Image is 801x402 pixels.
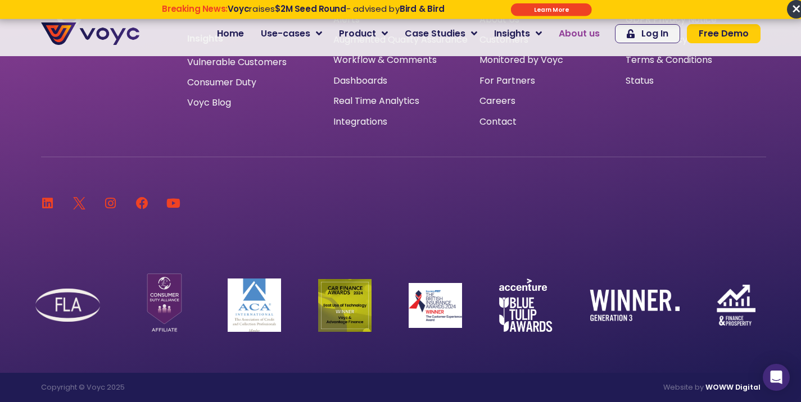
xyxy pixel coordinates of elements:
strong: Bird & Bird [399,3,444,15]
p: Copyright © Voyc 2025 [41,384,395,391]
div: Open Intercom Messenger [763,364,790,391]
a: Free Demo [687,24,761,43]
div: Submit [510,3,591,16]
span: Free Demo [699,29,749,38]
span: About us [559,27,600,40]
a: Log In [615,24,680,43]
span: Phone [149,45,177,58]
img: voyc-full-logo [41,22,139,45]
a: Insights [486,22,550,45]
img: winner-generation [590,290,680,321]
span: Home [217,27,244,40]
span: Use-cases [261,27,310,40]
span: raises - advised by [227,3,444,15]
img: accenture-blue-tulip-awards [499,278,553,332]
strong: Voyc [227,3,248,15]
a: About us [550,22,608,45]
img: FLA Logo [35,289,100,322]
a: Privacy Policy [232,234,284,245]
a: WOWW Digital [705,382,761,392]
span: Log In [641,29,668,38]
strong: Breaking News: [161,3,227,15]
a: Case Studies [396,22,486,45]
img: Car Finance Winner logo [318,279,372,332]
strong: $2M Seed Round [274,3,346,15]
a: Vulnerable Customers [187,58,287,67]
a: Consumer Duty [187,78,256,87]
div: Breaking News: Voyc raises $2M Seed Round - advised by Bird & Bird [119,4,487,24]
a: Home [209,22,252,45]
span: Case Studies [405,27,465,40]
span: Product [339,27,376,40]
img: finance-and-prosperity [717,285,755,326]
a: Product [331,22,396,45]
img: ACA [228,278,281,332]
a: Use-cases [252,22,331,45]
p: Website by [406,384,761,391]
span: Insights [494,27,530,40]
span: Job title [149,91,187,104]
